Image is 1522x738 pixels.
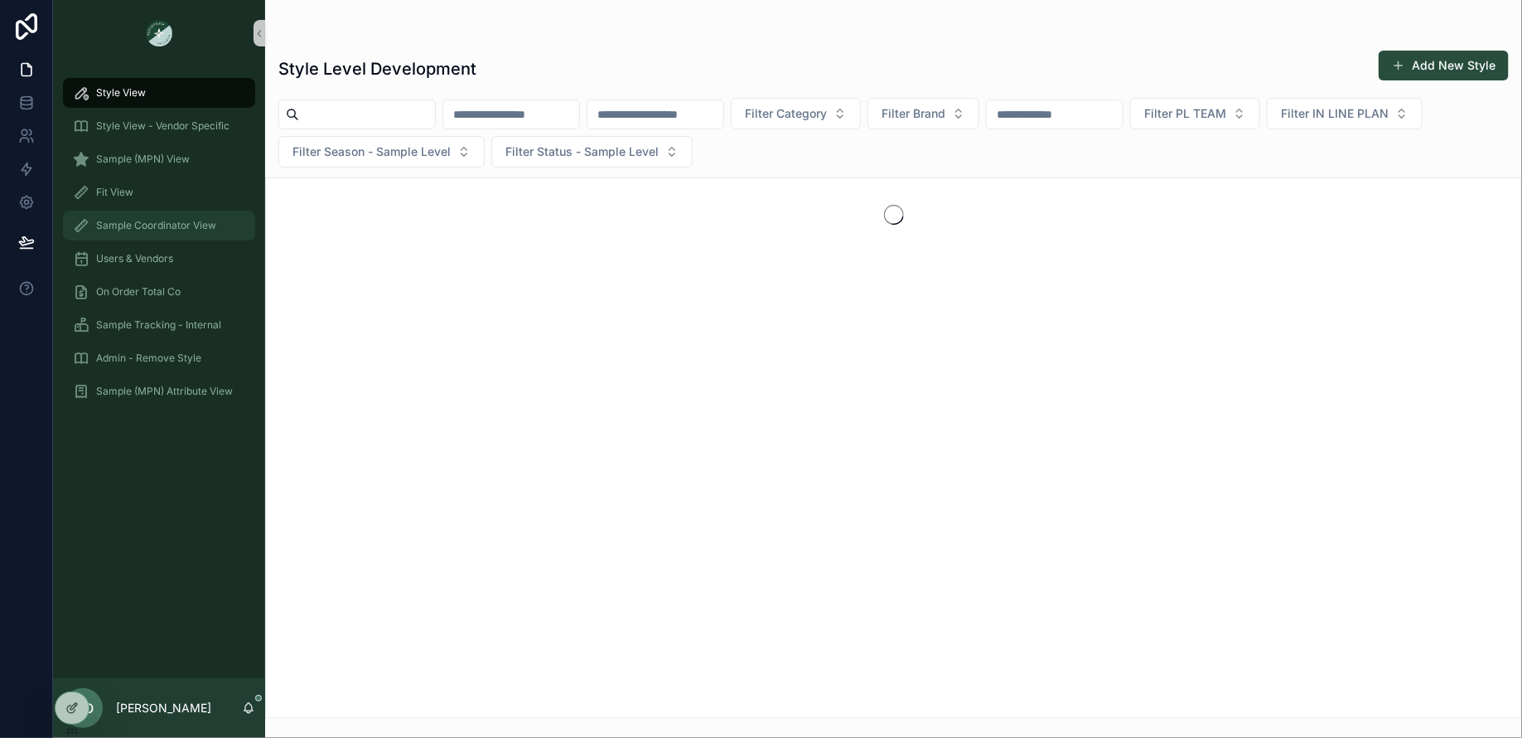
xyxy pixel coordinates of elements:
[96,285,181,299] span: On Order Total Co
[53,66,265,428] div: scrollable content
[63,144,255,174] a: Sample (MPN) View
[96,153,190,166] span: Sample (MPN) View
[63,343,255,373] a: Admin - Remove Style
[96,352,201,365] span: Admin - Remove Style
[1281,105,1389,122] span: Filter IN LINE PLAN
[505,143,659,160] span: Filter Status - Sample Level
[745,105,827,122] span: Filter Category
[882,105,945,122] span: Filter Brand
[63,211,255,240] a: Sample Coordinator View
[63,78,255,108] a: Style View
[63,277,255,307] a: On Order Total Co
[1130,98,1260,129] button: Select Button
[96,86,146,100] span: Style View
[63,177,255,207] a: Fit View
[96,318,221,332] span: Sample Tracking - Internal
[1379,51,1509,80] button: Add New Style
[491,136,693,168] button: Select Button
[1144,105,1226,122] span: Filter PL TEAM
[96,252,173,265] span: Users & Vendors
[96,219,216,232] span: Sample Coordinator View
[731,98,861,129] button: Select Button
[278,57,476,80] h1: Style Level Development
[63,244,255,274] a: Users & Vendors
[867,98,979,129] button: Select Button
[292,143,451,160] span: Filter Season - Sample Level
[96,385,233,398] span: Sample (MPN) Attribute View
[63,310,255,340] a: Sample Tracking - Internal
[278,136,485,168] button: Select Button
[146,20,172,46] img: App logo
[116,700,211,716] p: [PERSON_NAME]
[96,186,133,199] span: Fit View
[1267,98,1423,129] button: Select Button
[63,376,255,406] a: Sample (MPN) Attribute View
[63,111,255,141] a: Style View - Vendor Specific
[96,119,230,133] span: Style View - Vendor Specific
